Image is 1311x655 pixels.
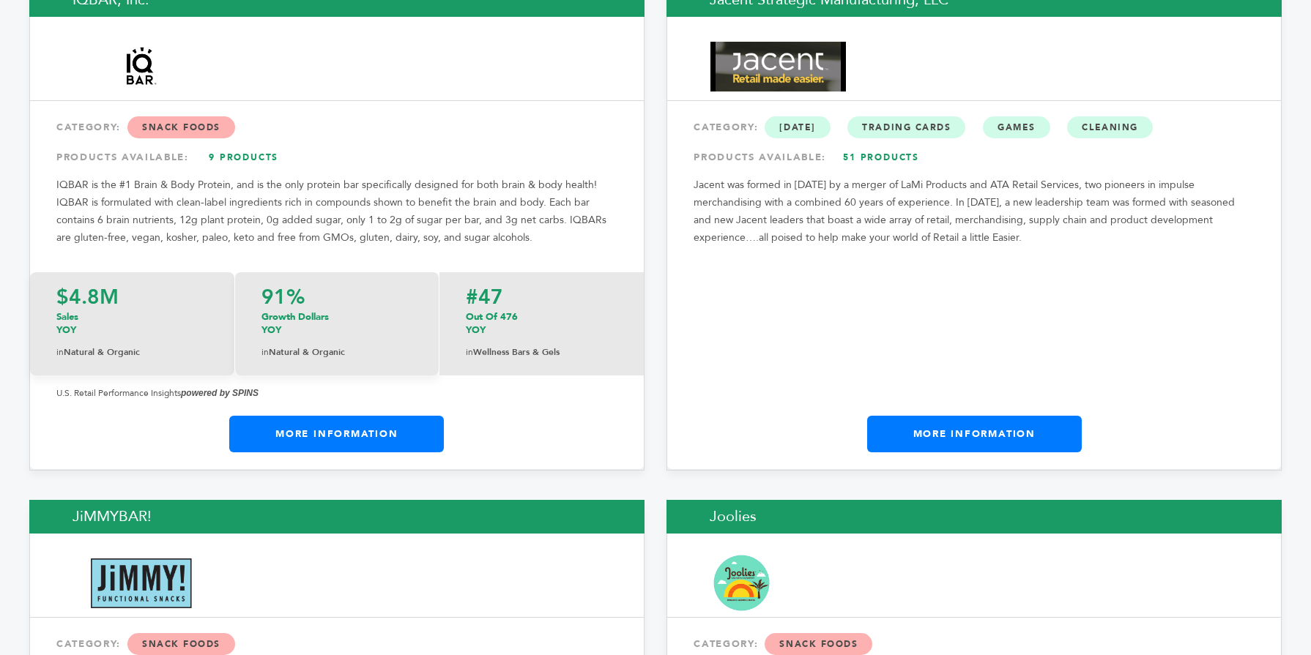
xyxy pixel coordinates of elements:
div: CATEGORY: [56,114,617,141]
img: IQBAR, Inc. [73,44,209,89]
span: Games [983,116,1050,138]
span: YOY [466,323,486,337]
span: Cleaning [1067,116,1152,138]
span: Snack Foods [127,633,235,655]
span: YOY [261,323,281,337]
span: Snack Foods [765,633,872,655]
span: in [56,346,64,358]
span: in [261,346,269,358]
p: Natural & Organic [261,344,412,361]
p: #47 [466,287,617,307]
p: Growth Dollars [261,310,412,337]
p: 91% [261,287,412,307]
span: Snack Foods [127,116,235,138]
div: CATEGORY: [694,114,1255,141]
p: U.S. Retail Performance Insights [56,384,617,402]
span: YOY [56,323,76,337]
p: Jacent was formed in [DATE] by a merger of LaMi Products and ATA Retail Services, two pioneers in... [694,176,1255,247]
img: JiMMYBAR! [73,558,209,608]
h2: Joolies [666,500,1282,534]
a: More Information [229,416,444,452]
div: PRODUCTS AVAILABLE: [56,144,617,171]
span: in [466,346,473,358]
div: PRODUCTS AVAILABLE: [694,144,1255,171]
img: Jacent Strategic Manufacturing, LLC [710,42,846,91]
h2: JiMMYBAR! [29,500,645,534]
p: IQBAR is the #1 Brain & Body Protein, and is the only protein bar specifically designed for both ... [56,176,617,247]
strong: powered by SPINS [181,388,259,398]
p: Natural & Organic [56,344,208,361]
a: 9 Products [193,144,295,171]
img: Joolies [710,552,773,614]
a: More Information [867,416,1082,452]
span: Trading Cards [847,116,965,138]
a: 51 Products [830,144,932,171]
p: Wellness Bars & Gels [466,344,617,361]
p: Out of 476 [466,310,617,337]
p: $4.8M [56,287,208,307]
span: [DATE] [765,116,830,138]
p: Sales [56,310,208,337]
